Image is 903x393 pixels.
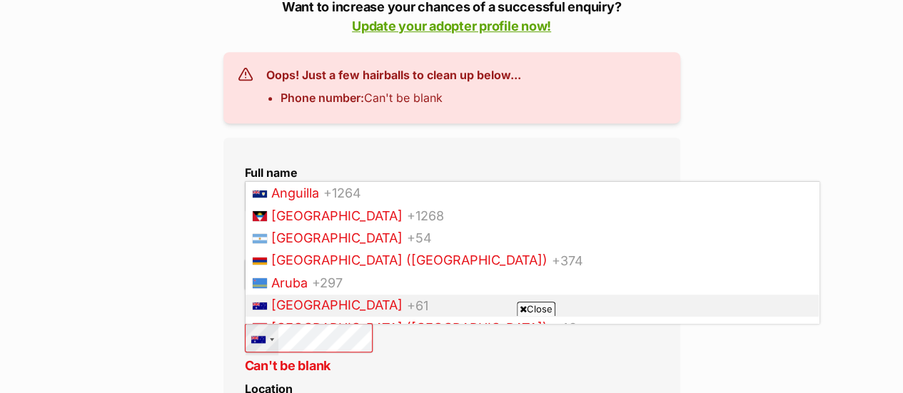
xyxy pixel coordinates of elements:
[281,89,521,106] li: Can't be blank
[271,252,548,267] span: [GEOGRAPHIC_DATA] ([GEOGRAPHIC_DATA])
[407,230,432,245] span: +54
[192,322,712,386] iframe: Advertisement
[517,302,555,316] span: Close
[281,91,364,105] strong: Phone number:
[245,166,659,179] label: Full name
[271,275,308,290] span: Aruba
[312,275,343,290] span: +297
[271,230,403,245] span: [GEOGRAPHIC_DATA]
[271,208,403,223] span: [GEOGRAPHIC_DATA]
[271,185,319,200] span: Anguilla
[271,297,403,312] span: [GEOGRAPHIC_DATA]
[352,19,551,34] a: Update your adopter profile now!
[266,66,521,83] h3: Oops! Just a few hairballs to clean up below...
[552,252,583,267] span: +374
[407,297,428,312] span: +61
[323,185,361,200] span: +1264
[407,208,444,223] span: +1268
